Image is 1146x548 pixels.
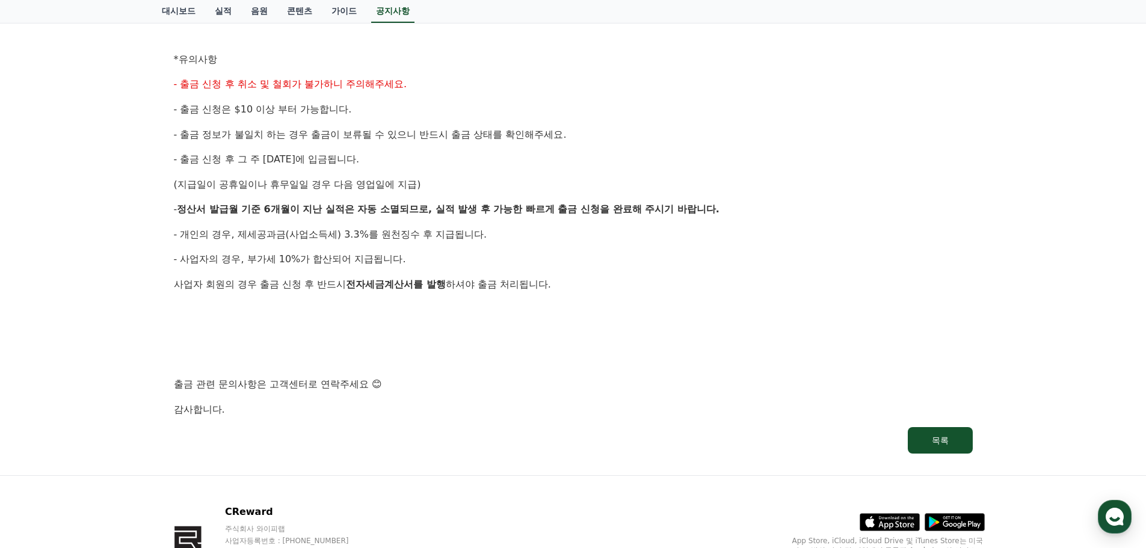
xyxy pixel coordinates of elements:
[932,434,949,446] div: 목록
[264,203,719,215] strong: 6개월이 지난 실적은 자동 소멸되므로, 실적 발생 후 가능한 빠르게 출금 신청을 완료해 주시기 바랍니다.
[110,400,125,410] span: 대화
[225,524,372,534] p: 주식회사 와이피랩
[174,54,217,65] span: *유의사항
[177,203,260,215] strong: 정산서 발급월 기준
[174,153,360,165] span: - 출금 신청 후 그 주 [DATE]에 입금됩니다.
[174,279,347,290] span: 사업자 회원의 경우 출금 신청 후 반드시
[174,202,973,217] p: -
[174,253,406,265] span: - 사업자의 경우, 부가세 10%가 합산되어 지급됩니다.
[174,129,567,140] span: - 출금 정보가 불일치 하는 경우 출금이 보류될 수 있으니 반드시 출금 상태를 확인해주세요.
[346,279,446,290] strong: 전자세금계산서를 발행
[174,179,421,190] span: (지급일이 공휴일이나 휴무일일 경우 다음 영업일에 지급)
[174,103,352,115] span: - 출금 신청은 $10 이상 부터 가능합니다.
[225,505,372,519] p: CReward
[174,78,407,90] span: - 출금 신청 후 취소 및 철회가 불가하니 주의해주세요.
[79,381,155,411] a: 대화
[174,427,973,454] a: 목록
[174,378,382,390] span: 출금 관련 문의사항은 고객센터로 연락주세요 😊
[186,399,200,409] span: 설정
[4,381,79,411] a: 홈
[446,279,551,290] span: 하셔야 출금 처리됩니다.
[38,399,45,409] span: 홈
[174,229,487,240] span: - 개인의 경우, 제세공과금(사업소득세) 3.3%를 원천징수 후 지급됩니다.
[908,427,973,454] button: 목록
[225,536,372,546] p: 사업자등록번호 : [PHONE_NUMBER]
[174,404,225,415] span: 감사합니다.
[155,381,231,411] a: 설정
